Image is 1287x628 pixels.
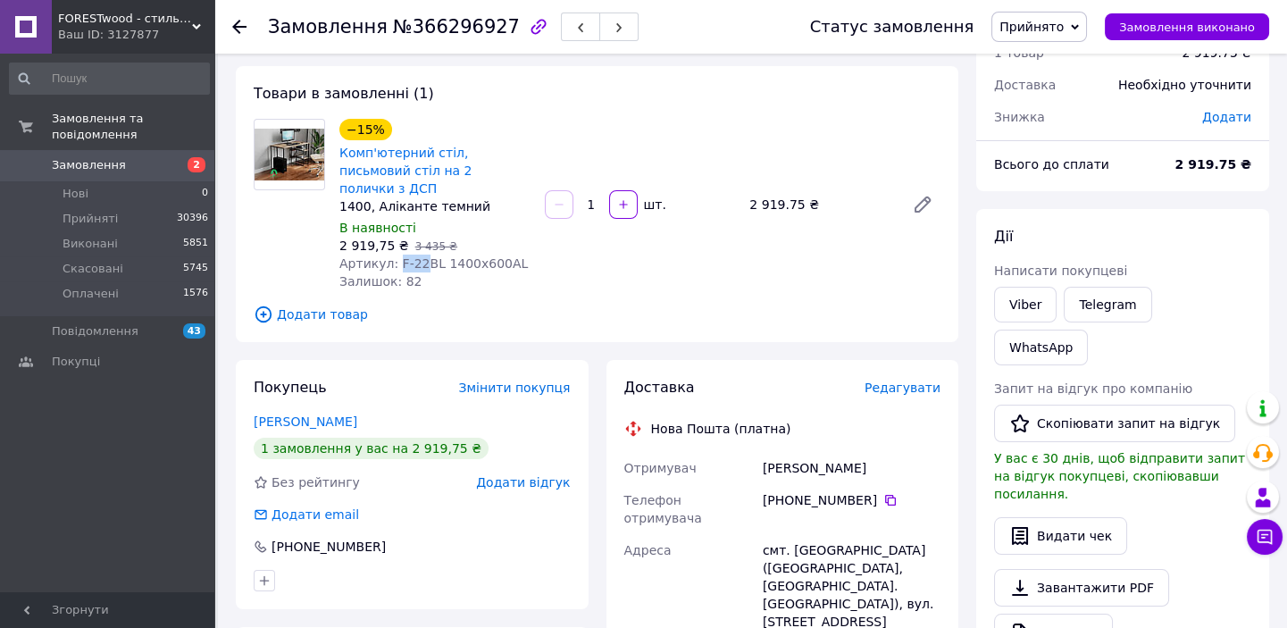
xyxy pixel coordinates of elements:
[1105,13,1269,40] button: Замовлення виконано
[763,491,940,509] div: [PHONE_NUMBER]
[58,27,214,43] div: Ваш ID: 3127877
[339,221,416,235] span: В наявності
[459,381,571,395] span: Змінити покупця
[994,228,1013,245] span: Дії
[905,187,940,222] a: Редагувати
[1119,21,1255,34] span: Замовлення виконано
[63,186,88,202] span: Нові
[1064,287,1151,322] a: Telegram
[183,323,205,339] span: 43
[994,569,1169,607] a: Завантажити PDF
[393,16,520,38] span: №366296927
[52,111,214,143] span: Замовлення та повідомлення
[188,157,205,172] span: 2
[202,186,208,202] span: 0
[339,119,392,140] div: −15%
[415,240,457,253] span: 3 435 ₴
[254,414,357,429] a: [PERSON_NAME]
[339,197,531,215] div: 1400, Аліканте темний
[999,20,1064,34] span: Прийнято
[994,405,1235,442] button: Скопіювати запит на відгук
[254,305,940,324] span: Додати товар
[1107,65,1262,105] div: Необхідно уточнити
[183,236,208,252] span: 5851
[994,381,1192,396] span: Запит на відгук про компанію
[254,438,489,459] div: 1 замовлення у вас на 2 919,75 ₴
[865,381,940,395] span: Редагувати
[994,110,1045,124] span: Знижка
[52,323,138,339] span: Повідомлення
[52,157,126,173] span: Замовлення
[639,196,668,214] div: шт.
[810,18,974,36] div: Статус замовлення
[232,18,247,36] div: Повернутися назад
[1202,110,1251,124] span: Додати
[994,46,1044,60] span: 1 товар
[994,78,1056,92] span: Доставка
[177,211,208,227] span: 30396
[270,506,361,523] div: Додати email
[272,475,360,490] span: Без рейтингу
[339,239,409,253] span: 2 919,75 ₴
[63,261,123,277] span: Скасовані
[252,506,361,523] div: Додати email
[183,286,208,302] span: 1576
[994,264,1127,278] span: Написати покупцеві
[339,274,422,289] span: Залишок: 82
[624,493,702,525] span: Телефон отримувача
[624,461,697,475] span: Отримувач
[1247,519,1283,555] button: Чат з покупцем
[63,286,119,302] span: Оплачені
[994,517,1127,555] button: Видати чек
[183,261,208,277] span: 5745
[270,538,388,556] div: [PHONE_NUMBER]
[255,129,324,181] img: Комп'ютерний стіл, письмовий стіл на 2 полички з ДСП
[63,236,118,252] span: Виконані
[994,330,1088,365] a: WhatsApp
[994,287,1057,322] a: Viber
[647,420,796,438] div: Нова Пошта (платна)
[742,192,898,217] div: 2 919.75 ₴
[254,379,327,396] span: Покупець
[1174,157,1251,172] b: 2 919.75 ₴
[624,543,672,557] span: Адреса
[994,157,1109,172] span: Всього до сплати
[268,16,388,38] span: Замовлення
[63,211,118,227] span: Прийняті
[58,11,192,27] span: FORESTwood - стильні і сучасні меблі від виробника
[9,63,210,95] input: Пошук
[476,475,570,490] span: Додати відгук
[759,452,944,484] div: [PERSON_NAME]
[624,379,695,396] span: Доставка
[994,451,1245,501] span: У вас є 30 днів, щоб відправити запит на відгук покупцеві, скопіювавши посилання.
[339,146,472,196] a: Комп'ютерний стіл, письмовий стіл на 2 полички з ДСП
[254,85,434,102] span: Товари в замовленні (1)
[339,256,528,271] span: Артикул: F-22BL 1400x600AL
[52,354,100,370] span: Покупці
